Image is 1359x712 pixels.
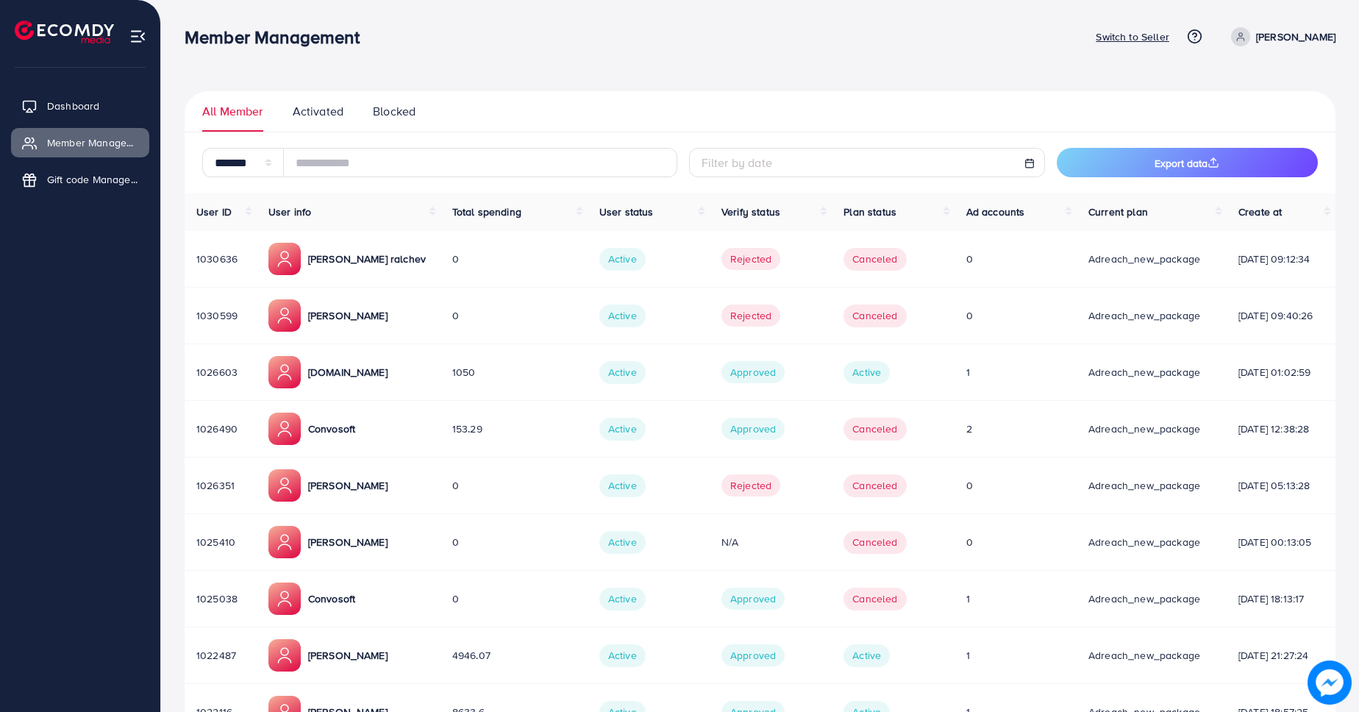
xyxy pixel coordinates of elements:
[1238,365,1324,380] div: [DATE] 01:02:59
[452,365,476,380] span: 1050
[702,154,772,171] span: Filter by date
[47,172,138,187] span: Gift code Management
[966,478,973,493] span: 0
[1088,478,1200,493] span: adreach_new_package
[196,204,232,219] span: User ID
[1256,28,1335,46] p: [PERSON_NAME]
[599,204,654,219] span: User status
[1088,591,1200,606] span: adreach_new_package
[843,531,906,553] span: canceled
[843,361,890,383] span: Active
[11,128,149,157] a: Member Management
[721,535,738,549] span: N/A
[1088,365,1200,380] span: adreach_new_package
[843,588,906,610] span: canceled
[308,533,388,551] p: [PERSON_NAME]
[202,103,263,120] span: All Member
[196,591,238,606] span: 1025038
[47,135,138,150] span: Member Management
[268,583,301,615] img: ic-member-manager.00abd3e0.svg
[452,535,459,549] span: 0
[843,418,906,440] span: canceled
[1238,535,1324,549] div: [DATE] 00:13:05
[721,361,785,383] span: Approved
[1088,648,1200,663] span: adreach_new_package
[452,591,459,606] span: 0
[196,421,238,436] span: 1026490
[47,99,99,113] span: Dashboard
[721,305,780,327] span: Rejected
[843,248,906,270] span: canceled
[966,308,973,323] span: 0
[268,639,301,672] img: ic-member-manager.00abd3e0.svg
[308,250,426,268] p: [PERSON_NAME] ralchev
[966,421,972,436] span: 2
[452,648,491,663] span: 4946.07
[1308,661,1352,705] img: image
[452,478,459,493] span: 0
[843,204,896,219] span: Plan status
[843,644,890,666] span: Active
[1088,308,1200,323] span: adreach_new_package
[599,588,646,610] span: Active
[1238,204,1282,219] span: Create at
[11,165,149,194] a: Gift code Management
[452,204,521,219] span: Total spending
[129,28,146,45] img: menu
[293,103,343,120] span: Activated
[196,365,238,380] span: 1026603
[196,252,238,266] span: 1030636
[1088,535,1200,549] span: adreach_new_package
[966,204,1025,219] span: Ad accounts
[1057,148,1318,177] button: Export data
[721,248,780,270] span: Rejected
[599,644,646,666] span: Active
[268,243,301,275] img: ic-member-manager.00abd3e0.svg
[1088,204,1148,219] span: Current plan
[308,590,355,608] p: Convosoft
[452,421,482,436] span: 153.29
[1225,27,1335,46] a: [PERSON_NAME]
[843,305,906,327] span: canceled
[966,591,970,606] span: 1
[721,644,785,666] span: Approved
[308,420,355,438] p: Convosoft
[599,361,646,383] span: Active
[15,21,114,43] img: logo
[721,204,780,219] span: Verify status
[196,535,235,549] span: 1025410
[1238,648,1324,663] div: [DATE] 21:27:24
[1238,478,1324,493] div: [DATE] 05:13:28
[721,588,785,610] span: Approved
[268,204,311,219] span: User info
[1238,591,1324,606] div: [DATE] 18:13:17
[966,252,973,266] span: 0
[308,477,388,494] p: [PERSON_NAME]
[1238,421,1324,436] div: [DATE] 12:38:28
[185,26,371,48] h3: Member Management
[1088,252,1200,266] span: adreach_new_package
[308,647,388,664] p: [PERSON_NAME]
[452,308,459,323] span: 0
[966,365,970,380] span: 1
[721,418,785,440] span: Approved
[308,307,388,324] p: [PERSON_NAME]
[196,648,236,663] span: 1022487
[1096,28,1169,46] p: Switch to Seller
[452,252,459,266] span: 0
[308,363,388,381] p: [DOMAIN_NAME]
[268,469,301,502] img: ic-member-manager.00abd3e0.svg
[599,248,646,270] span: Active
[11,91,149,121] a: Dashboard
[599,474,646,496] span: Active
[599,305,646,327] span: Active
[966,648,970,663] span: 1
[196,478,235,493] span: 1026351
[268,299,301,332] img: ic-member-manager.00abd3e0.svg
[268,413,301,445] img: ic-member-manager.00abd3e0.svg
[373,103,415,120] span: Blocked
[268,526,301,558] img: ic-member-manager.00abd3e0.svg
[1238,308,1324,323] div: [DATE] 09:40:26
[268,356,301,388] img: ic-member-manager.00abd3e0.svg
